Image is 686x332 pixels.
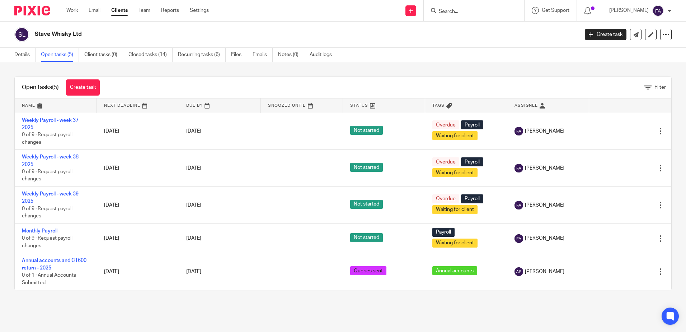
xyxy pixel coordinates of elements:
[432,168,478,177] span: Waiting for client
[438,9,503,15] input: Search
[97,113,179,150] td: [DATE]
[138,7,150,14] a: Team
[186,236,201,241] span: [DATE]
[432,239,478,248] span: Waiting for client
[186,166,201,171] span: [DATE]
[84,48,123,62] a: Client tasks (0)
[111,7,128,14] a: Clients
[22,273,76,285] span: 0 of 1 · Annual Accounts Submitted
[161,7,179,14] a: Reports
[22,84,59,91] h1: Open tasks
[432,228,455,237] span: Payroll
[22,118,79,130] a: Weekly Payroll - week 37 2025
[432,120,459,129] span: Overdue
[525,165,564,172] span: [PERSON_NAME]
[22,192,79,204] a: Weekly Payroll - week 39 2025
[66,79,100,96] a: Create task
[97,187,179,224] td: [DATE]
[310,48,337,62] a: Audit logs
[461,120,483,129] span: Payroll
[14,27,29,42] img: svg%3E
[461,157,483,166] span: Payroll
[22,132,72,145] span: 0 of 9 · Request payroll changes
[41,48,79,62] a: Open tasks (5)
[97,253,179,290] td: [DATE]
[461,194,483,203] span: Payroll
[278,48,304,62] a: Notes (0)
[350,126,383,135] span: Not started
[432,103,445,107] span: Tags
[190,7,209,14] a: Settings
[432,131,478,140] span: Waiting for client
[268,103,306,107] span: Snoozed Until
[178,48,226,62] a: Recurring tasks (6)
[186,203,201,208] span: [DATE]
[97,223,179,253] td: [DATE]
[22,236,72,248] span: 0 of 9 · Request payroll changes
[542,8,569,13] span: Get Support
[514,201,523,209] img: svg%3E
[22,229,57,234] a: Monthly Payroll
[432,205,478,214] span: Waiting for client
[652,5,664,17] img: svg%3E
[22,206,72,219] span: 0 of 9 · Request payroll changes
[22,169,72,182] span: 0 of 9 · Request payroll changes
[350,103,368,107] span: Status
[350,163,383,172] span: Not started
[432,266,477,275] span: Annual accounts
[22,258,86,270] a: Annual accounts and CT600 return - 2025
[253,48,273,62] a: Emails
[186,129,201,134] span: [DATE]
[525,235,564,242] span: [PERSON_NAME]
[350,266,386,275] span: Queries sent
[432,194,459,203] span: Overdue
[514,164,523,172] img: svg%3E
[350,200,383,209] span: Not started
[525,128,564,135] span: [PERSON_NAME]
[514,127,523,135] img: svg%3E
[128,48,173,62] a: Closed tasks (14)
[525,202,564,209] span: [PERSON_NAME]
[89,7,100,14] a: Email
[35,31,466,38] h2: Stave Whisky Ltd
[14,48,36,62] a: Details
[22,155,79,167] a: Weekly Payroll - week 38 2025
[66,7,78,14] a: Work
[14,6,50,15] img: Pixie
[609,7,649,14] p: [PERSON_NAME]
[585,29,626,40] a: Create task
[52,84,59,90] span: (5)
[525,268,564,275] span: [PERSON_NAME]
[514,267,523,276] img: svg%3E
[350,233,383,242] span: Not started
[654,85,666,90] span: Filter
[186,269,201,274] span: [DATE]
[97,150,179,187] td: [DATE]
[231,48,247,62] a: Files
[432,157,459,166] span: Overdue
[514,234,523,243] img: svg%3E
